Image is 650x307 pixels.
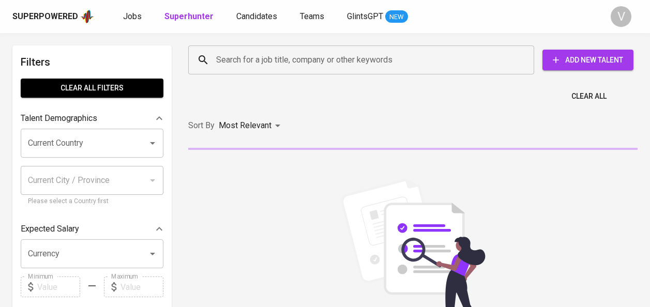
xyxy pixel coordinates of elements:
div: Superpowered [12,11,78,23]
h6: Filters [21,54,163,70]
span: Jobs [123,11,142,21]
span: Candidates [236,11,277,21]
p: Sort By [188,119,215,132]
input: Value [120,277,163,297]
button: Add New Talent [542,50,633,70]
span: Clear All filters [29,82,155,95]
button: Clear All [567,87,611,106]
div: V [611,6,631,27]
a: Superpoweredapp logo [12,9,94,24]
a: Jobs [123,10,144,23]
span: GlintsGPT [347,11,383,21]
span: Teams [300,11,324,21]
div: Talent Demographics [21,108,163,129]
a: Candidates [236,10,279,23]
input: Value [37,277,80,297]
a: Teams [300,10,326,23]
img: app logo [80,9,94,24]
a: GlintsGPT NEW [347,10,408,23]
button: Open [145,136,160,150]
div: Expected Salary [21,219,163,239]
p: Please select a Country first [28,196,156,207]
p: Talent Demographics [21,112,97,125]
p: Most Relevant [219,119,271,132]
span: Add New Talent [551,54,625,67]
span: NEW [385,12,408,22]
b: Superhunter [164,11,214,21]
span: Clear All [571,90,607,103]
a: Superhunter [164,10,216,23]
p: Expected Salary [21,223,79,235]
button: Clear All filters [21,79,163,98]
button: Open [145,247,160,261]
div: Most Relevant [219,116,284,135]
